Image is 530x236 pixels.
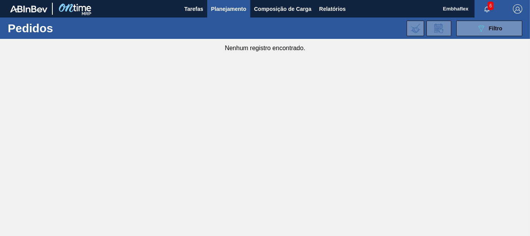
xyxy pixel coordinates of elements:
span: Relatórios [319,4,346,14]
div: Solicitação de Revisão de Pedidos [426,21,451,36]
span: Composição de Carga [254,4,312,14]
h1: Pedidos [8,24,116,33]
button: Notificações [475,3,499,14]
span: Tarefas [184,4,203,14]
img: Logout [513,4,522,14]
button: Filtro [456,21,522,36]
span: 6 [488,2,494,10]
span: Filtro [489,25,502,31]
div: Importar Negociações dos Pedidos [407,21,424,36]
img: TNhmsLtSVTkK8tSr43FrP2fwEKptu5GPRR3wAAAABJRU5ErkJggg== [10,5,47,12]
span: Planejamento [211,4,246,14]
